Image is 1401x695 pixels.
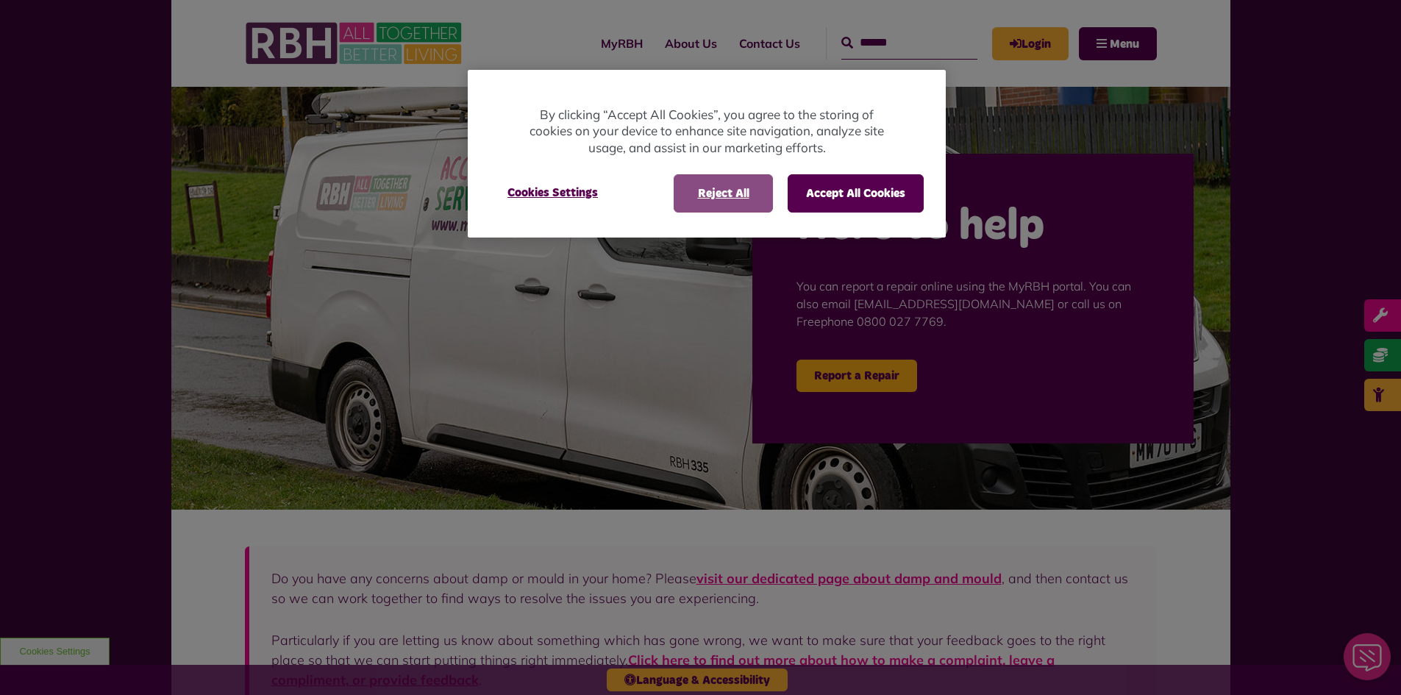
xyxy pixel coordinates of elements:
[468,70,946,238] div: Privacy
[674,174,773,213] button: Reject All
[490,174,616,211] button: Cookies Settings
[468,70,946,238] div: Cookie banner
[9,4,56,51] div: Close Web Assistant
[788,174,924,213] button: Accept All Cookies
[527,107,887,157] p: By clicking “Accept All Cookies”, you agree to the storing of cookies on your device to enhance s...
